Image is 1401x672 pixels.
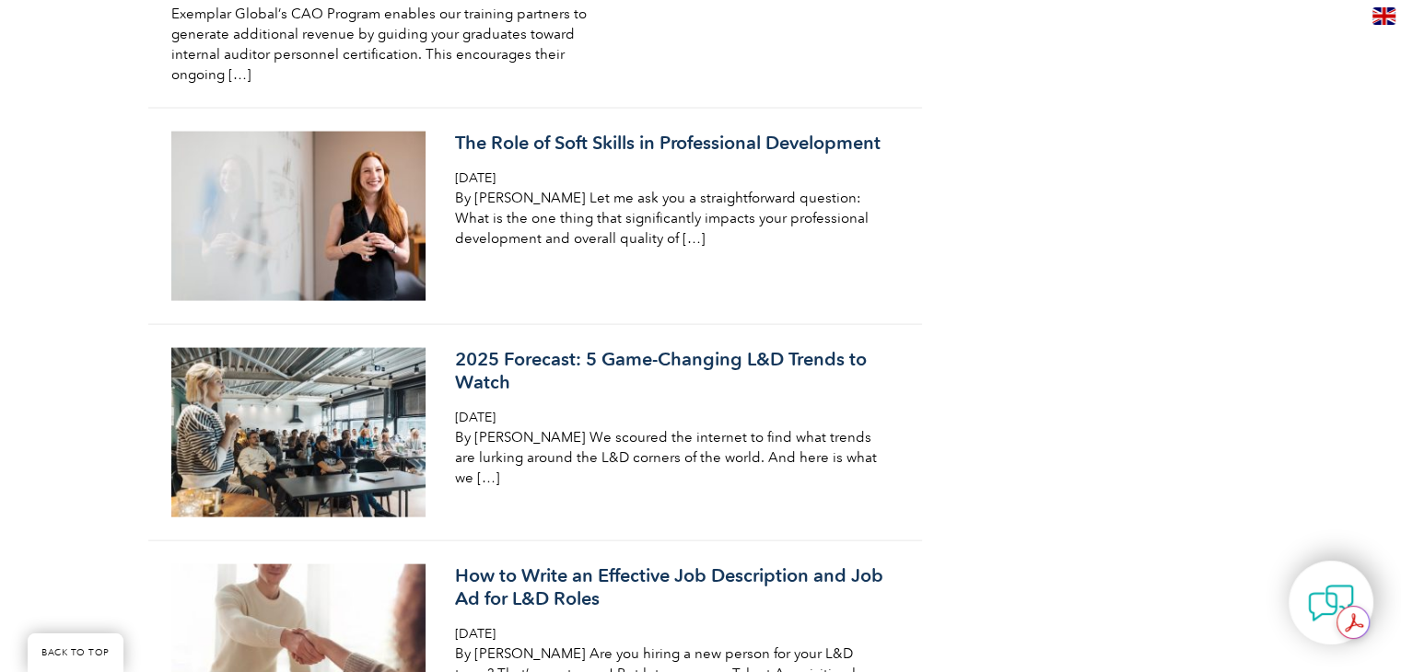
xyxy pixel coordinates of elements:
h3: The Role of Soft Skills in Professional Development [455,132,892,155]
p: By [PERSON_NAME] We scoured the internet to find what trends are lurking around the L&D corners o... [455,427,892,488]
img: en [1372,7,1395,25]
span: [DATE] [455,410,496,425]
img: pexels-bertellifotografia-18999478-300x200.jpg [171,348,426,517]
h3: How to Write an Effective Job Description and Job Ad for L&D Roles [455,564,892,610]
span: [DATE] [455,626,496,642]
a: 2025 Forecast: 5 Game-Changing L&D Trends to Watch [DATE] By [PERSON_NAME] We scoured the interne... [148,325,922,541]
p: Exemplar Global’s CAO Program enables our training partners to generate additional revenue by gui... [171,4,608,85]
h3: 2025 Forecast: 5 Game-Changing L&D Trends to Watch [455,348,892,394]
img: pexels-thisisengineering-3861962-300x200.jpg [171,132,426,301]
img: contact-chat.png [1308,580,1354,626]
p: By [PERSON_NAME] Let me ask you a straightforward question: What is the one thing that significan... [455,188,892,249]
span: [DATE] [455,170,496,186]
a: BACK TO TOP [28,633,123,672]
a: The Role of Soft Skills in Professional Development [DATE] By [PERSON_NAME] Let me ask you a stra... [148,109,922,325]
